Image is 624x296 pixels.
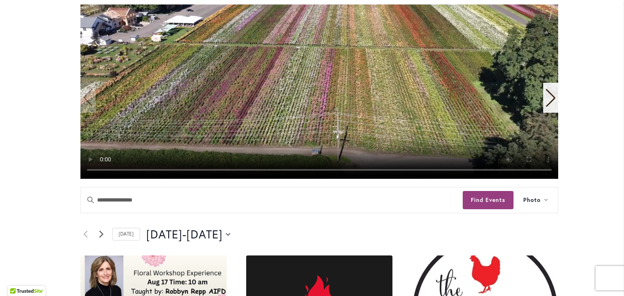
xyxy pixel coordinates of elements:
[80,4,558,179] swiper-slide: 1 / 11
[513,187,558,213] button: Photo
[80,230,90,239] a: Previous Events
[112,228,140,240] a: Click to select today's date
[182,226,186,242] span: -
[186,226,223,242] span: [DATE]
[463,191,513,209] button: Find Events
[6,267,29,290] iframe: Launch Accessibility Center
[96,230,106,239] a: Next Events
[146,226,230,242] button: Click to toggle datepicker
[81,187,463,213] input: Enter Keyword. Search for events by Keyword.
[523,195,541,205] span: Photo
[146,226,182,242] span: [DATE]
